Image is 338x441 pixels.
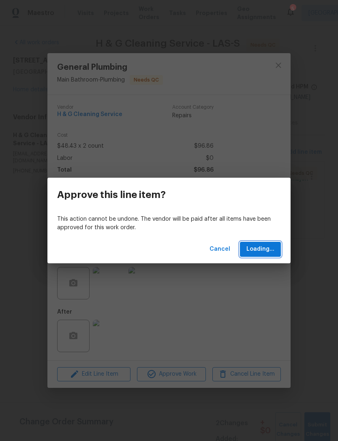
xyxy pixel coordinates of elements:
h3: Approve this line item? [57,189,166,200]
button: Loading... [240,242,281,257]
span: Loading... [246,244,274,254]
span: Cancel [210,244,230,254]
button: Cancel [206,242,233,257]
p: This action cannot be undone. The vendor will be paid after all items have been approved for this... [57,215,281,232]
